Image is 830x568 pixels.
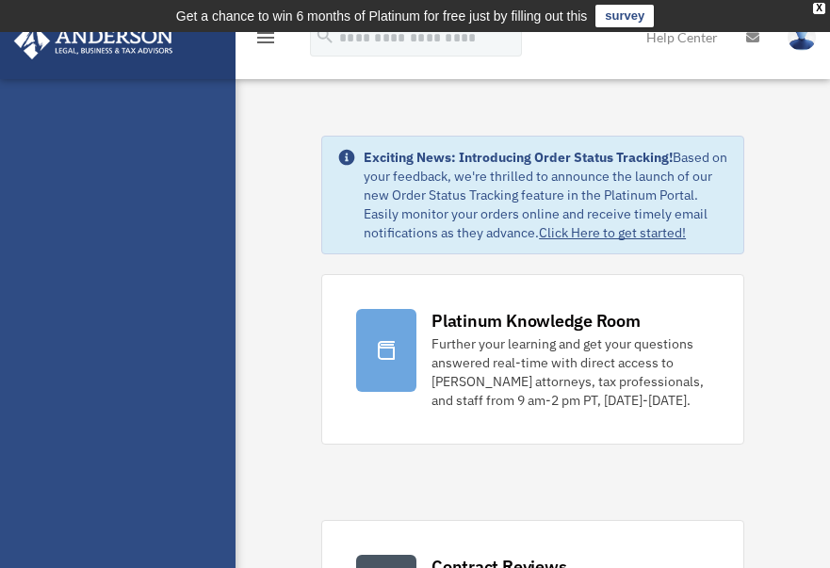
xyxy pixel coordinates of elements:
[254,26,277,49] i: menu
[788,24,816,51] img: User Pic
[813,3,825,14] div: close
[8,23,179,59] img: Anderson Advisors Platinum Portal
[315,25,335,46] i: search
[254,33,277,49] a: menu
[595,5,654,27] a: survey
[364,149,673,166] strong: Exciting News: Introducing Order Status Tracking!
[321,274,744,445] a: Platinum Knowledge Room Further your learning and get your questions answered real-time with dire...
[539,224,686,241] a: Click Here to get started!
[364,148,728,242] div: Based on your feedback, we're thrilled to announce the launch of our new Order Status Tracking fe...
[431,309,641,333] div: Platinum Knowledge Room
[176,5,588,27] div: Get a chance to win 6 months of Platinum for free just by filling out this
[431,334,709,410] div: Further your learning and get your questions answered real-time with direct access to [PERSON_NAM...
